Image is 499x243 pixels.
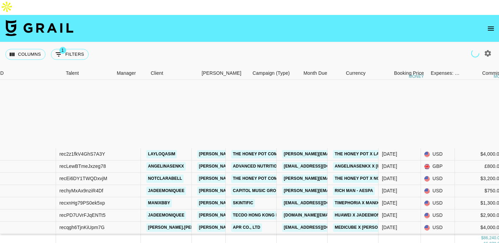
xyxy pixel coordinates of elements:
a: APR Co., Ltd [231,223,262,232]
a: Huawei x jadeemoniquee [333,211,394,220]
a: [PERSON_NAME][EMAIL_ADDRESS][DOMAIN_NAME] [197,174,308,183]
div: USD [421,197,455,209]
a: TECDO HONG KONG LIMITED [231,211,294,220]
a: [PERSON_NAME][EMAIL_ADDRESS][DOMAIN_NAME] [282,174,393,183]
div: Sep '25 [382,200,397,207]
a: [PERSON_NAME][EMAIL_ADDRESS][DOMAIN_NAME] [197,150,308,158]
a: Angelinasenkx x [PERSON_NAME] ACV Pineapple Gummies [333,162,468,171]
div: Talent [62,67,113,80]
a: notclarabell [146,174,184,183]
a: [EMAIL_ADDRESS][DOMAIN_NAME] [282,223,358,232]
a: [PERSON_NAME][EMAIL_ADDRESS][DOMAIN_NAME] [197,211,308,220]
a: [EMAIL_ADDRESS][DOMAIN_NAME] [282,162,358,171]
div: recEi6DY1TWQDxvjM [59,175,107,182]
div: Month Due [303,67,327,80]
a: jadeemoniquee [146,187,186,195]
div: Currency [346,67,366,80]
div: Campaign (Type) [249,67,300,80]
span: Refreshing clients, campaigns... [470,49,480,58]
div: money [409,74,424,79]
div: Booking Price [394,67,424,80]
a: The Honey Pot x Notclarabell [333,174,409,183]
a: Advanced Nutrition by [PERSON_NAME] [231,162,325,171]
div: Expenses: Remove Commission? [427,67,461,80]
div: GBP [421,160,455,173]
div: recxnHg79PS0ek5xp [59,200,105,207]
img: Grail Talent [5,20,73,36]
div: Campaign (Type) [253,67,290,80]
div: Sep '25 [382,224,397,231]
div: USD [421,185,455,197]
a: layloqasim [146,150,177,158]
div: Booker [198,67,249,80]
a: manixbby [146,199,172,207]
a: [PERSON_NAME].[PERSON_NAME].bell [146,223,233,232]
a: jadeemoniquee [146,211,186,220]
div: recLewBTmeJxzeg78 [59,163,106,170]
a: [EMAIL_ADDRESS][DOMAIN_NAME] [282,199,358,207]
div: Client [147,67,198,80]
div: Manager [117,67,136,80]
div: Sep '25 [382,151,397,158]
div: $ [481,235,483,241]
a: [PERSON_NAME][EMAIL_ADDRESS][DOMAIN_NAME] [197,223,308,232]
div: Sep '25 [382,163,397,170]
a: angelinasenkx [146,162,186,171]
div: rechyMxAx9nziR4Df [59,188,103,194]
a: Rich man - Aespa [333,187,375,195]
div: [PERSON_NAME] [202,67,241,80]
a: The Honey Pot x Layloqasim [333,150,403,158]
a: [PERSON_NAME][EMAIL_ADDRESS][DOMAIN_NAME] [282,150,393,158]
div: Talent [66,67,79,80]
div: USD [421,209,455,222]
div: Sep '25 [382,175,397,182]
a: The Honey Pot Company [231,150,291,158]
div: Sep '25 [382,188,397,194]
a: Capitol Music Group [231,187,283,195]
div: Client [151,67,163,80]
button: Select columns [5,49,45,60]
div: recPD7UVrFJqENTt5 [59,212,106,219]
div: USD [421,148,455,160]
div: Expenses: Remove Commission? [431,67,460,80]
span: 1 [59,47,66,54]
div: rec2z1fkV4GhS7A3Y [59,151,105,158]
a: [PERSON_NAME][EMAIL_ADDRESS][DOMAIN_NAME] [197,162,308,171]
div: USD [421,173,455,185]
a: [PERSON_NAME][EMAIL_ADDRESS][DOMAIN_NAME] [197,199,308,207]
a: TIMEPHORIA x manixbby [333,199,390,207]
div: Sep '25 [382,212,397,219]
div: recqgh6TjnKiUpm7G [59,224,105,231]
a: Medicube x [PERSON_NAME].[PERSON_NAME].bell [333,223,446,232]
div: Manager [113,67,147,80]
a: [PERSON_NAME][EMAIL_ADDRESS][DOMAIN_NAME] [197,187,308,195]
a: [DOMAIN_NAME][EMAIL_ADDRESS][DOMAIN_NAME] [282,211,392,220]
a: SKINTIFIC [231,199,255,207]
a: [PERSON_NAME][EMAIL_ADDRESS][DOMAIN_NAME] [282,187,393,195]
div: USD [421,222,455,234]
div: Currency [343,67,376,80]
a: The Honey Pot Company [231,174,291,183]
button: open drawer [484,22,498,35]
button: Show filters [51,49,89,60]
div: Month Due [300,67,343,80]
